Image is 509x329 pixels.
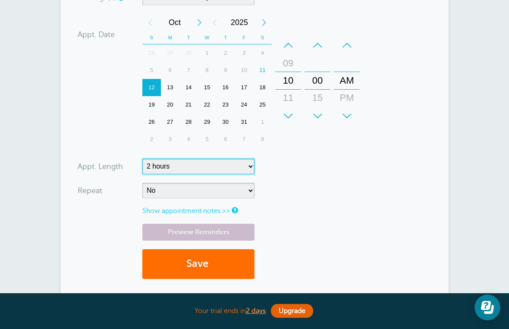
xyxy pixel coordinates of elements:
[192,14,207,31] div: Next Month
[161,62,179,79] div: Monday, October 6
[278,89,298,107] div: 11
[179,44,198,62] div: 30
[216,131,235,148] div: Thursday, November 6
[161,96,179,113] div: Monday, October 20
[142,207,230,215] a: Show appointment notes >>
[142,79,161,96] div: 12
[216,79,235,96] div: 16
[142,62,161,79] div: 5
[142,131,161,148] div: 2
[198,113,217,131] div: Wednesday, October 29
[216,113,235,131] div: Thursday, October 30
[235,113,253,131] div: Friday, October 31
[253,31,272,44] th: S
[278,55,298,72] div: 09
[142,96,161,113] div: 19
[253,62,272,79] div: 11
[142,14,158,31] div: Previous Month
[253,113,272,131] div: Saturday, November 1
[235,113,253,131] div: 31
[142,44,161,62] div: 28
[161,44,179,62] div: 29
[161,31,179,44] th: M
[216,31,235,44] th: T
[235,96,253,113] div: 24
[179,131,198,148] div: Tuesday, November 4
[142,131,161,148] div: Sunday, November 2
[179,79,198,96] div: 14
[179,96,198,113] div: 21
[142,44,161,62] div: Sunday, September 28
[179,96,198,113] div: Tuesday, October 21
[305,37,330,125] div: Minutes
[179,31,198,44] th: T
[198,44,217,62] div: 1
[216,113,235,131] div: 30
[161,79,179,96] div: 13
[253,113,272,131] div: 1
[198,131,217,148] div: Wednesday, November 5
[235,44,253,62] div: 3
[161,62,179,79] div: 6
[161,96,179,113] div: 20
[336,89,357,107] div: PM
[198,62,217,79] div: 8
[161,131,179,148] div: Monday, November 3
[78,31,115,38] label: Appt. Date
[179,113,198,131] div: Tuesday, October 28
[158,14,192,31] span: October
[253,131,272,148] div: Saturday, November 8
[179,113,198,131] div: 28
[198,113,217,131] div: 29
[179,62,198,79] div: Tuesday, October 7
[271,304,313,318] a: Upgrade
[198,131,217,148] div: 5
[474,295,500,320] iframe: Resource center
[161,131,179,148] div: 3
[198,96,217,113] div: 22
[179,79,198,96] div: Tuesday, October 14
[60,302,449,320] div: Your trial ends in .
[253,131,272,148] div: 8
[216,96,235,113] div: 23
[161,79,179,96] div: Monday, October 13
[216,62,235,79] div: 9
[179,131,198,148] div: 4
[142,224,255,241] a: Preview Reminders
[253,62,272,79] div: Today, Saturday, October 11
[235,31,253,44] th: F
[216,131,235,148] div: 6
[142,62,161,79] div: Sunday, October 5
[232,207,237,213] a: Notes are for internal use only, and are not visible to your clients.
[275,37,301,125] div: Hours
[161,44,179,62] div: Monday, September 29
[246,307,266,315] a: 2 days
[142,249,255,279] button: Save
[307,107,328,124] div: 30
[253,79,272,96] div: 18
[216,62,235,79] div: Thursday, October 9
[179,62,198,79] div: 7
[307,89,328,107] div: 15
[307,72,328,89] div: 00
[235,62,253,79] div: 10
[235,79,253,96] div: Friday, October 17
[198,62,217,79] div: Wednesday, October 8
[253,44,272,62] div: Saturday, October 4
[235,62,253,79] div: Friday, October 10
[198,44,217,62] div: Wednesday, October 1
[142,79,161,96] div: Sunday, October 12
[235,131,253,148] div: 7
[253,96,272,113] div: Saturday, October 25
[253,44,272,62] div: 4
[253,79,272,96] div: Saturday, October 18
[216,79,235,96] div: Thursday, October 16
[142,113,161,131] div: Sunday, October 26
[142,31,161,44] th: S
[78,187,102,194] label: Repeat
[142,113,161,131] div: 26
[207,14,223,31] div: Previous Year
[336,72,357,89] div: AM
[235,131,253,148] div: Friday, November 7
